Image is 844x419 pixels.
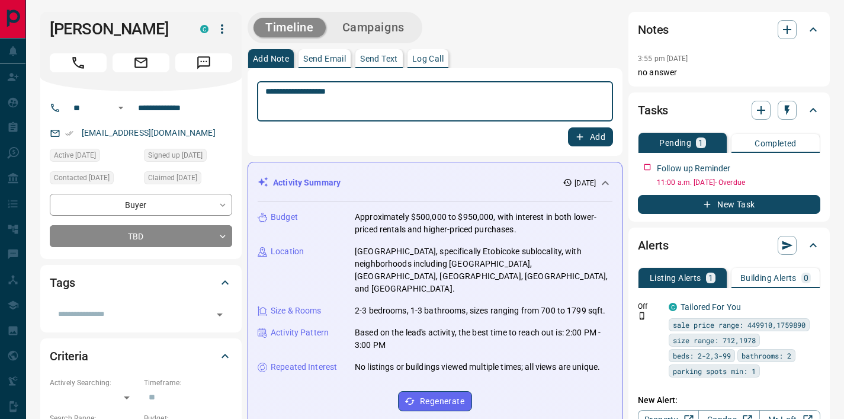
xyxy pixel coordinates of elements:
[144,378,232,388] p: Timeframe:
[50,268,232,297] div: Tags
[659,139,691,147] p: Pending
[330,18,416,37] button: Campaigns
[271,245,304,258] p: Location
[303,55,346,63] p: Send Email
[50,149,138,165] div: Sun Sep 07 2025
[271,327,329,339] p: Activity Pattern
[638,66,820,79] p: no answer
[54,172,110,184] span: Contacted [DATE]
[355,327,612,351] p: Based on the lead's activity, the best time to reach out is: 2:00 PM - 3:00 PM
[673,350,731,362] span: beds: 2-2,3-99
[113,53,169,72] span: Email
[258,172,612,194] div: Activity Summary[DATE]
[50,342,232,370] div: Criteria
[50,171,138,188] div: Tue Apr 20 2021
[681,302,741,312] a: Tailored For You
[575,178,596,188] p: [DATE]
[638,195,820,214] button: New Task
[638,394,820,407] p: New Alert:
[673,365,756,377] span: parking spots min: 1
[50,273,75,292] h2: Tags
[673,334,756,346] span: size range: 712,1978
[657,162,730,175] p: Follow up Reminder
[50,20,182,39] h1: [PERSON_NAME]
[50,347,88,366] h2: Criteria
[271,305,322,317] p: Size & Rooms
[638,15,820,44] div: Notes
[82,128,216,137] a: [EMAIL_ADDRESS][DOMAIN_NAME]
[657,177,820,188] p: 11:00 a.m. [DATE] - Overdue
[50,194,232,216] div: Buyer
[114,101,128,115] button: Open
[200,25,208,33] div: condos.ca
[708,274,713,282] p: 1
[638,301,662,312] p: Off
[360,55,398,63] p: Send Text
[673,319,806,331] span: sale price range: 449910,1759890
[355,245,612,295] p: [GEOGRAPHIC_DATA], specifically Etobicoke sublocality, with neighborhoods including [GEOGRAPHIC_D...
[148,149,203,161] span: Signed up [DATE]
[148,172,197,184] span: Claimed [DATE]
[50,225,232,247] div: TBD
[50,378,138,388] p: Actively Searching:
[144,171,232,188] div: Thu Sep 11 2025
[638,231,820,260] div: Alerts
[253,18,326,37] button: Timeline
[253,55,289,63] p: Add Note
[568,127,613,146] button: Add
[355,211,612,236] p: Approximately $500,000 to $950,000, with interest in both lower-priced rentals and higher-priced ...
[211,306,228,323] button: Open
[669,303,677,311] div: condos.ca
[144,149,232,165] div: Thu Mar 25 2021
[65,129,73,137] svg: Email Verified
[638,55,688,63] p: 3:55 pm [DATE]
[271,361,337,373] p: Repeated Interest
[271,211,298,223] p: Budget
[412,55,444,63] p: Log Call
[755,139,797,148] p: Completed
[273,177,341,189] p: Activity Summary
[638,312,646,320] svg: Push Notification Only
[638,96,820,124] div: Tasks
[175,53,232,72] span: Message
[638,101,668,120] h2: Tasks
[355,361,600,373] p: No listings or buildings viewed multiple times; all views are unique.
[698,139,703,147] p: 1
[650,274,701,282] p: Listing Alerts
[50,53,107,72] span: Call
[804,274,808,282] p: 0
[638,236,669,255] h2: Alerts
[742,350,791,362] span: bathrooms: 2
[740,274,797,282] p: Building Alerts
[398,391,472,411] button: Regenerate
[54,149,96,161] span: Active [DATE]
[355,305,606,317] p: 2-3 bedrooms, 1-3 bathrooms, sizes ranging from 700 to 1799 sqft.
[638,20,669,39] h2: Notes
